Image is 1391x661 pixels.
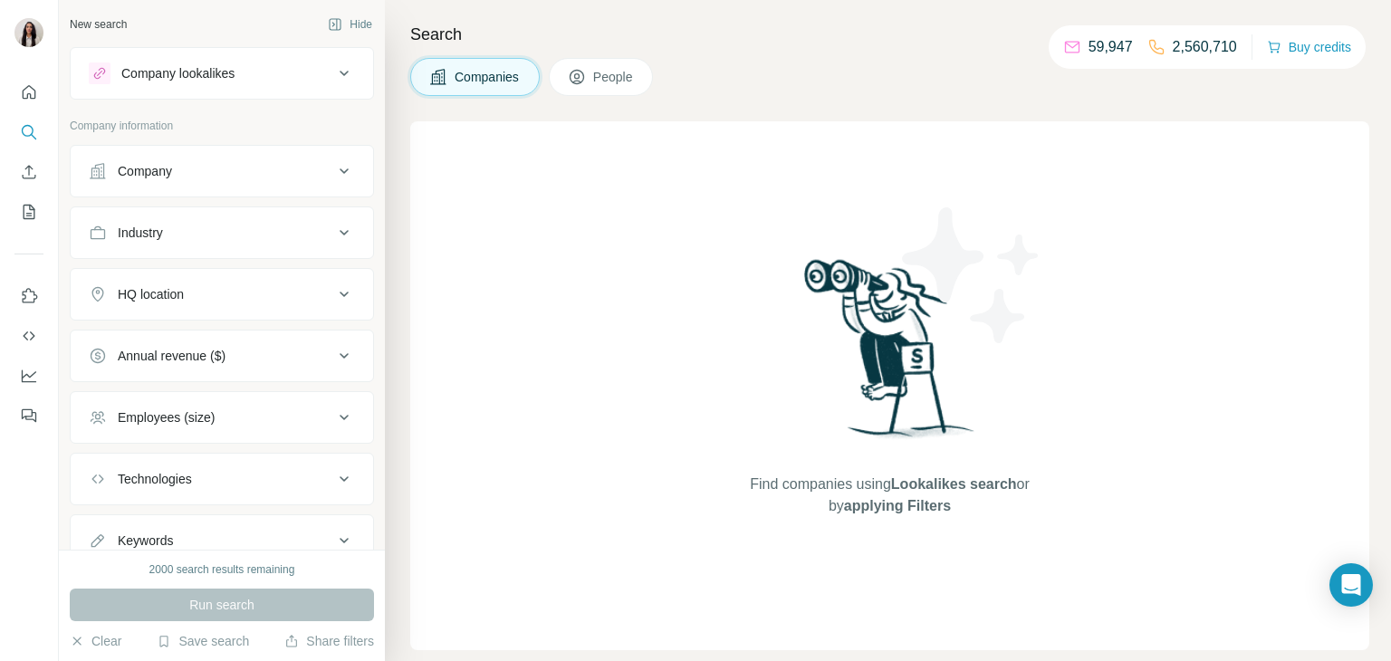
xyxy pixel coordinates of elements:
img: Avatar [14,18,43,47]
button: Technologies [71,457,373,501]
button: Quick start [14,76,43,109]
button: Industry [71,211,373,254]
button: Use Surfe on LinkedIn [14,280,43,312]
span: People [593,68,635,86]
button: Search [14,116,43,148]
div: Technologies [118,470,192,488]
div: Annual revenue ($) [118,347,225,365]
button: My lists [14,196,43,228]
h4: Search [410,22,1369,47]
span: Lookalikes search [891,476,1017,492]
div: Company lookalikes [121,64,235,82]
span: applying Filters [844,498,951,513]
button: Company lookalikes [71,52,373,95]
div: Keywords [118,532,173,550]
span: Companies [455,68,521,86]
button: Annual revenue ($) [71,334,373,378]
button: Clear [70,632,121,650]
div: Industry [118,224,163,242]
button: Use Surfe API [14,320,43,352]
div: 2000 search results remaining [149,561,295,578]
div: HQ location [118,285,184,303]
span: Find companies using or by [744,474,1034,517]
img: Surfe Illustration - Woman searching with binoculars [796,254,984,456]
button: Enrich CSV [14,156,43,188]
p: Company information [70,118,374,134]
button: Dashboard [14,359,43,392]
p: 59,947 [1089,36,1133,58]
button: HQ location [71,273,373,316]
button: Share filters [284,632,374,650]
p: 2,560,710 [1173,36,1237,58]
div: Employees (size) [118,408,215,426]
div: New search [70,16,127,33]
button: Keywords [71,519,373,562]
button: Employees (size) [71,396,373,439]
img: Surfe Illustration - Stars [890,194,1053,357]
button: Company [71,149,373,193]
div: Company [118,162,172,180]
button: Feedback [14,399,43,432]
div: Open Intercom Messenger [1329,563,1373,607]
button: Buy credits [1267,34,1351,60]
button: Save search [157,632,249,650]
button: Hide [315,11,385,38]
